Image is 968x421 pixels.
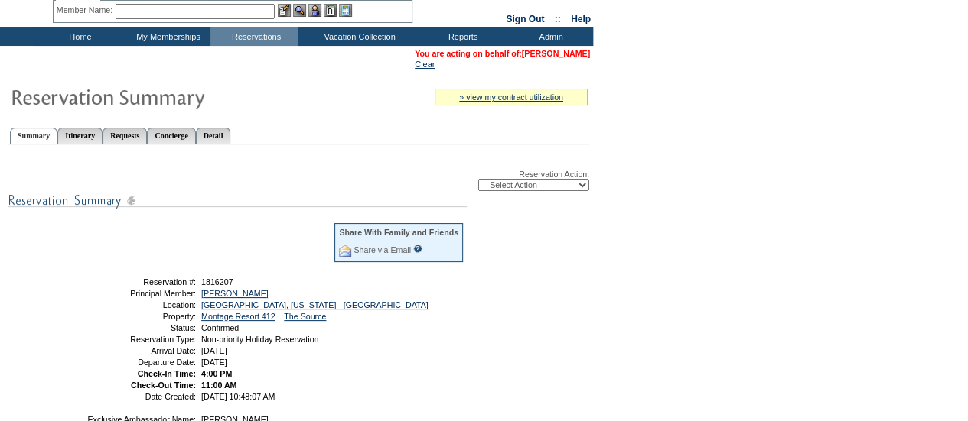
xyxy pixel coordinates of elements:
[8,170,589,191] div: Reservation Action:
[201,277,233,287] span: 1816207
[86,392,196,401] td: Date Created:
[210,27,298,46] td: Reservations
[34,27,122,46] td: Home
[103,128,147,144] a: Requests
[201,289,269,298] a: [PERSON_NAME]
[298,27,417,46] td: Vacation Collection
[10,128,57,144] a: Summary
[57,4,116,17] div: Member Name:
[284,312,326,321] a: The Source
[505,27,593,46] td: Admin
[86,335,196,344] td: Reservation Type:
[459,92,563,102] a: » view my contract utilization
[555,14,561,24] span: ::
[86,312,196,321] td: Property:
[571,14,591,24] a: Help
[339,4,352,17] img: b_calculator.gif
[201,358,227,367] span: [DATE]
[86,358,196,367] td: Departure Date:
[8,191,467,210] img: subTtlResSummary.gif
[278,4,291,17] img: b_edit.gif
[417,27,505,46] td: Reports
[522,49,590,58] a: [PERSON_NAME]
[86,277,196,287] td: Reservation #:
[201,335,318,344] span: Non-priority Holiday Reservation
[10,81,316,112] img: Reservaton Summary
[201,323,239,332] span: Confirmed
[201,346,227,355] span: [DATE]
[86,289,196,298] td: Principal Member:
[131,381,196,390] strong: Check-Out Time:
[415,60,435,69] a: Clear
[201,312,275,321] a: Montage Resort 412
[201,369,232,378] span: 4:00 PM
[415,49,590,58] span: You are acting on behalf of:
[86,323,196,332] td: Status:
[339,228,458,237] div: Share With Family and Friends
[308,4,321,17] img: Impersonate
[57,128,103,144] a: Itinerary
[86,346,196,355] td: Arrival Date:
[122,27,210,46] td: My Memberships
[293,4,306,17] img: View
[201,381,236,390] span: 11:00 AM
[324,4,337,17] img: Reservations
[413,245,422,253] input: What is this?
[201,300,429,309] a: [GEOGRAPHIC_DATA], [US_STATE] - [GEOGRAPHIC_DATA]
[147,128,195,144] a: Concierge
[506,14,544,24] a: Sign Out
[196,128,231,144] a: Detail
[201,392,275,401] span: [DATE] 10:48:07 AM
[86,300,196,309] td: Location:
[354,245,411,254] a: Share via Email
[138,369,196,378] strong: Check-In Time:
